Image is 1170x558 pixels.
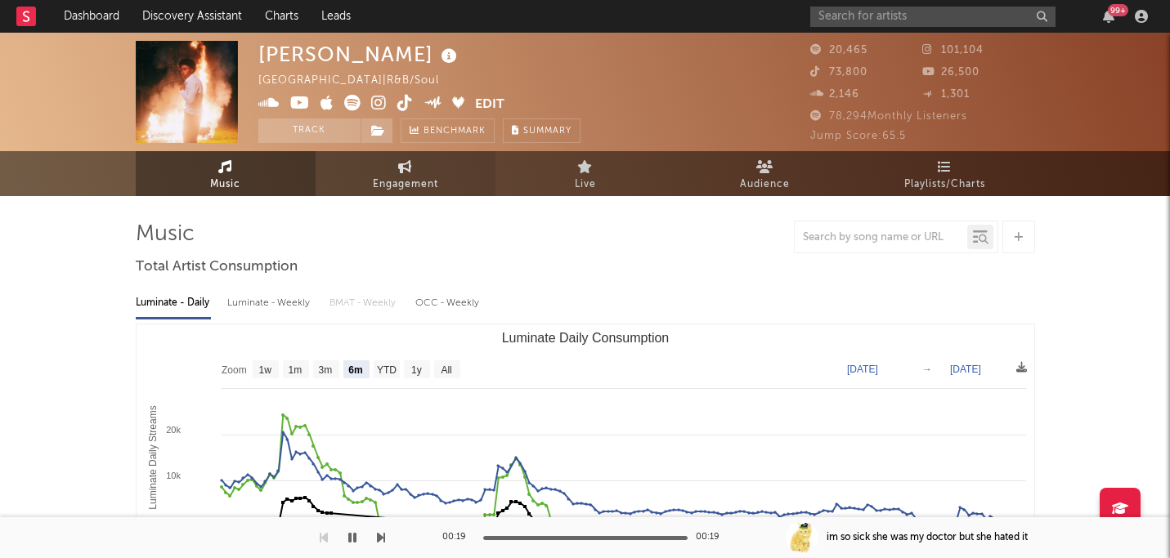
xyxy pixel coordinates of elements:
[847,364,878,375] text: [DATE]
[810,7,1056,27] input: Search for artists
[922,364,932,375] text: →
[258,364,271,376] text: 1w
[210,175,240,194] span: Music
[146,405,158,509] text: Luminate Daily Streams
[373,175,438,194] span: Engagement
[810,45,867,56] span: 20,465
[575,175,596,194] span: Live
[318,364,332,376] text: 3m
[810,89,859,100] span: 2,146
[258,118,361,143] button: Track
[441,364,451,376] text: All
[136,257,298,277] span: Total Artist Consumption
[175,516,180,526] text: 0
[523,127,572,136] span: Summary
[503,118,581,143] button: Summary
[795,231,967,244] input: Search by song name or URL
[922,67,979,78] span: 26,500
[950,364,981,375] text: [DATE]
[740,175,790,194] span: Audience
[415,289,481,317] div: OCC - Weekly
[696,528,728,547] div: 00:19
[222,364,247,376] text: Zoom
[424,122,486,141] span: Benchmark
[136,151,316,196] a: Music
[810,131,906,141] span: Jump Score: 65.5
[258,71,458,91] div: [GEOGRAPHIC_DATA] | R&B/Soul
[810,111,967,122] span: 78,294 Monthly Listeners
[827,530,1028,545] div: im so sick she was my doctor but she hated it
[411,364,422,376] text: 1y
[855,151,1035,196] a: Playlists/Charts
[810,67,867,78] span: 73,800
[1108,4,1128,16] div: 99 +
[475,95,504,115] button: Edit
[401,118,495,143] a: Benchmark
[136,289,211,317] div: Luminate - Daily
[1103,10,1114,23] button: 99+
[316,151,495,196] a: Engagement
[166,425,181,435] text: 20k
[675,151,855,196] a: Audience
[922,45,984,56] span: 101,104
[376,364,396,376] text: YTD
[166,471,181,480] text: 10k
[288,364,302,376] text: 1m
[442,528,475,547] div: 00:19
[922,89,970,100] span: 1,301
[348,364,362,376] text: 6m
[501,331,669,345] text: Luminate Daily Consumption
[258,41,461,68] div: [PERSON_NAME]
[904,175,985,194] span: Playlists/Charts
[495,151,675,196] a: Live
[227,289,313,317] div: Luminate - Weekly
